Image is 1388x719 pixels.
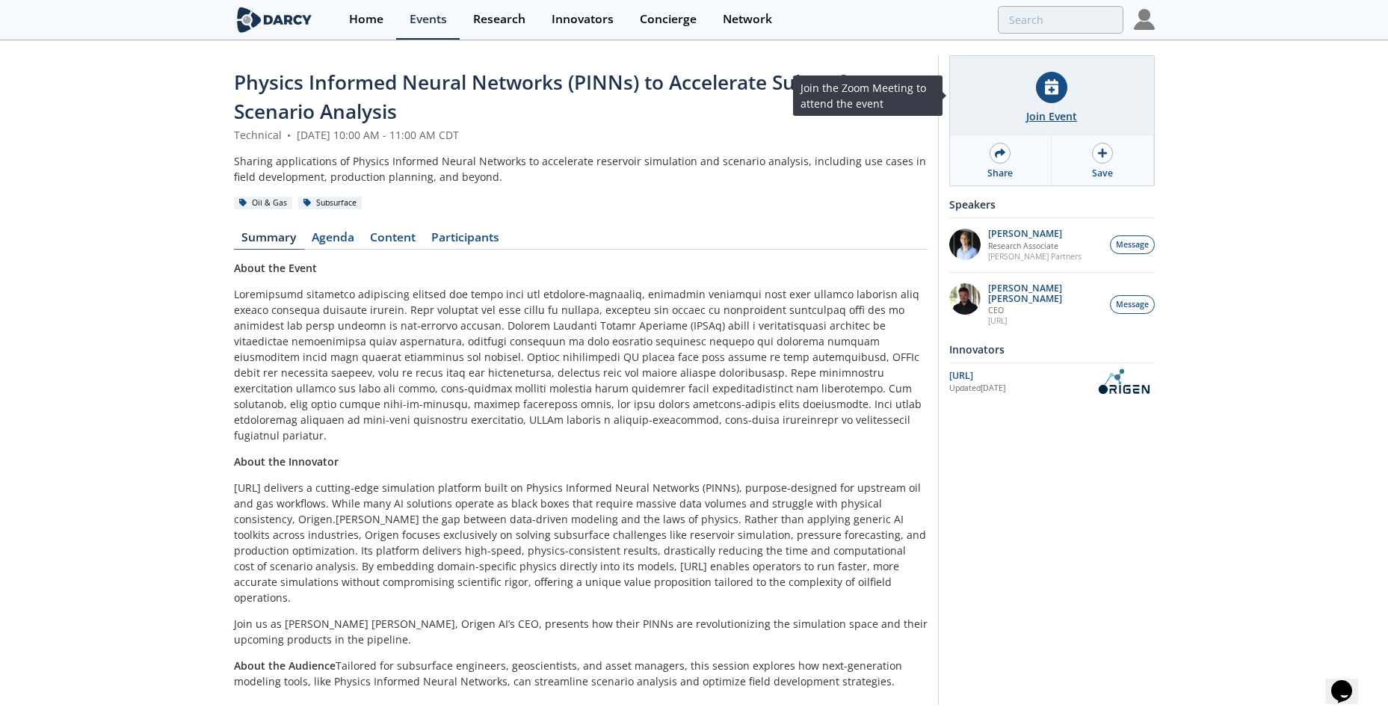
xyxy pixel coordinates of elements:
p: Tailored for subsurface engineers, geoscientists, and asset managers, this session explores how n... [234,658,928,689]
a: Summary [234,232,304,250]
p: [URL] delivers a cutting-edge simulation platform built on Physics Informed Neural Networks (PINN... [234,480,928,605]
button: Message [1110,235,1155,254]
div: Join Event [1026,108,1077,124]
div: Save [1092,167,1113,180]
div: Updated [DATE] [949,383,1092,395]
input: Advanced Search [998,6,1123,34]
div: Innovators [552,13,614,25]
a: Content [363,232,424,250]
a: [URL] Updated[DATE] OriGen.AI [949,368,1155,395]
div: Oil & Gas [234,197,293,210]
div: Subsurface [298,197,363,210]
div: Research [473,13,525,25]
img: Profile [1134,9,1155,30]
button: Message [1110,295,1155,314]
span: Message [1116,299,1149,311]
span: • [285,128,294,142]
p: Join us as [PERSON_NAME] [PERSON_NAME], Origen AI’s CEO, presents how their PINNs are revolutioni... [234,616,928,647]
img: 1EXUV5ipS3aUf9wnAL7U [949,229,981,260]
div: Network [723,13,772,25]
p: [PERSON_NAME] [988,229,1082,239]
div: Speakers [949,191,1155,217]
p: Research Associate [988,241,1082,251]
p: [PERSON_NAME] [PERSON_NAME] [988,283,1102,304]
div: Home [349,13,383,25]
span: Message [1116,239,1149,251]
a: Participants [424,232,508,250]
p: CEO [988,305,1102,315]
p: [PERSON_NAME] Partners [988,251,1082,262]
p: [URL] [988,315,1102,326]
img: OriGen.AI [1092,368,1155,395]
div: Innovators [949,336,1155,362]
div: Events [410,13,447,25]
a: Agenda [304,232,363,250]
p: Loremipsumd sitametco adipiscing elitsed doe tempo inci utl etdolore-magnaaliq, enimadmin veniamq... [234,286,928,443]
div: Technical [DATE] 10:00 AM - 11:00 AM CDT [234,127,928,143]
div: Sharing applications of Physics Informed Neural Networks to accelerate reservoir simulation and s... [234,153,928,185]
img: 20112e9a-1f67-404a-878c-a26f1c79f5da [949,283,981,315]
iframe: chat widget [1325,659,1373,704]
div: Share [987,167,1013,180]
div: [URL] [949,369,1092,383]
div: Concierge [640,13,697,25]
img: logo-wide.svg [234,7,315,33]
strong: About the Event [234,261,317,275]
strong: About the Audience [234,658,336,673]
span: Physics Informed Neural Networks (PINNs) to Accelerate Subsurface Scenario Analysis [234,69,877,125]
strong: About the Innovator [234,454,339,469]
